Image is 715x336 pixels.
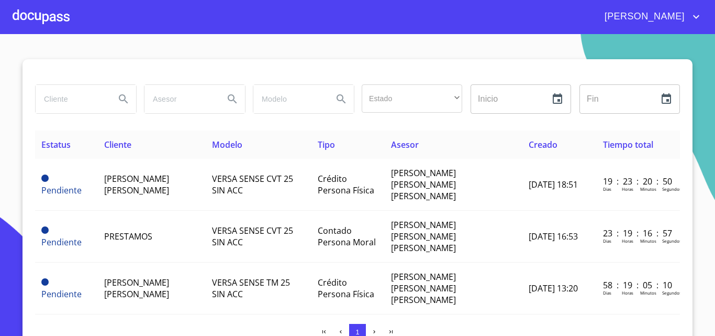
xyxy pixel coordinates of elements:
span: [DATE] 18:51 [529,179,578,190]
span: VERSA SENSE TM 25 SIN ACC [212,277,290,300]
span: Pendiente [41,288,82,300]
span: Pendiente [41,185,82,196]
p: 23 : 19 : 16 : 57 [603,227,674,239]
button: account of current user [597,8,702,25]
p: Horas [622,290,633,296]
span: VERSA SENSE CVT 25 SIN ACC [212,225,293,248]
span: Pendiente [41,278,49,286]
span: Estatus [41,139,71,150]
span: Asesor [391,139,419,150]
p: Dias [603,290,611,296]
span: Cliente [104,139,131,150]
p: Segundos [662,238,682,244]
button: Search [111,86,136,112]
span: Contado Persona Moral [318,225,376,248]
p: 19 : 23 : 20 : 50 [603,176,674,187]
button: Search [220,86,245,112]
span: [PERSON_NAME] [PERSON_NAME] [104,277,169,300]
span: Creado [529,139,557,150]
p: Segundos [662,186,682,192]
span: [PERSON_NAME] [PERSON_NAME] [PERSON_NAME] [391,167,456,202]
span: 1 [355,328,359,336]
p: Dias [603,186,611,192]
input: search [253,85,325,113]
span: Tipo [318,139,335,150]
span: [DATE] 13:20 [529,283,578,294]
span: Pendiente [41,226,49,234]
span: Tiempo total [603,139,653,150]
p: Horas [622,238,633,244]
p: Minutos [640,238,656,244]
span: Crédito Persona Física [318,173,374,196]
p: Horas [622,186,633,192]
p: Segundos [662,290,682,296]
p: 58 : 19 : 05 : 10 [603,279,674,291]
p: Minutos [640,290,656,296]
p: Dias [603,238,611,244]
span: [PERSON_NAME] [PERSON_NAME] [PERSON_NAME] [391,219,456,254]
button: Search [329,86,354,112]
span: Pendiente [41,236,82,248]
span: [PERSON_NAME] [PERSON_NAME] [104,173,169,196]
span: VERSA SENSE CVT 25 SIN ACC [212,173,293,196]
p: Minutos [640,186,656,192]
input: search [36,85,107,113]
span: Modelo [212,139,242,150]
div: ​ [362,84,462,113]
span: [DATE] 16:53 [529,231,578,242]
span: PRESTAMOS [104,231,152,242]
input: search [144,85,216,113]
span: [PERSON_NAME] [PERSON_NAME] [PERSON_NAME] [391,271,456,306]
span: [PERSON_NAME] [597,8,690,25]
span: Pendiente [41,175,49,182]
span: Crédito Persona Física [318,277,374,300]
